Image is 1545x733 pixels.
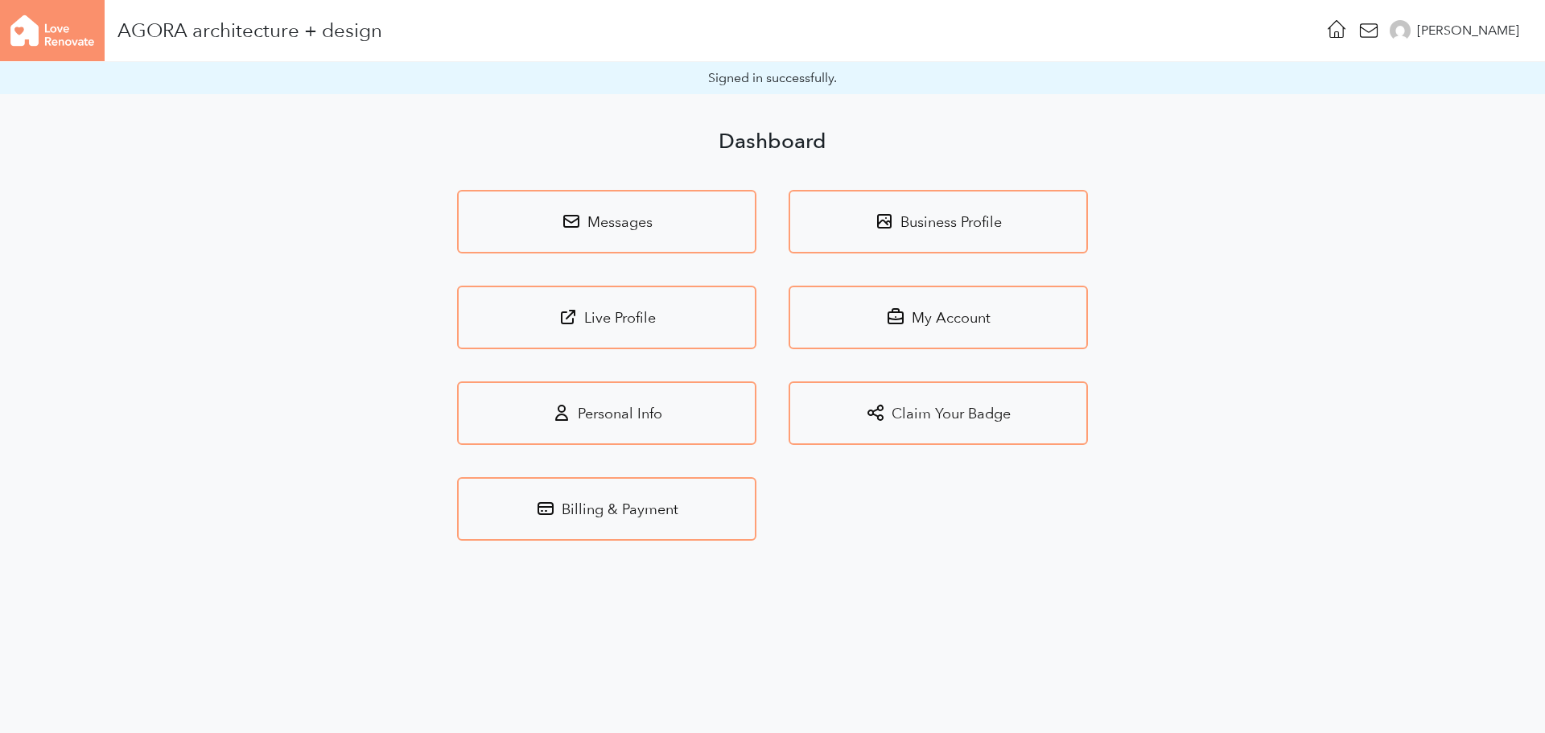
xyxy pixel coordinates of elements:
[789,286,1088,349] a: My Account
[457,286,756,349] a: Live Profile
[1390,20,1411,41] img: 7479a3d46b426d924527cef43a9fd235.png
[789,190,1088,253] a: Business Profile
[457,190,756,253] a: Messages
[457,477,756,541] a: Billing & Payment
[789,381,1088,445] a: Claim Your Badge
[1417,21,1519,40] div: [PERSON_NAME]
[457,381,756,445] a: Personal Info
[457,133,1088,150] h3: Dashboard
[117,24,382,37] div: AGORA architecture + design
